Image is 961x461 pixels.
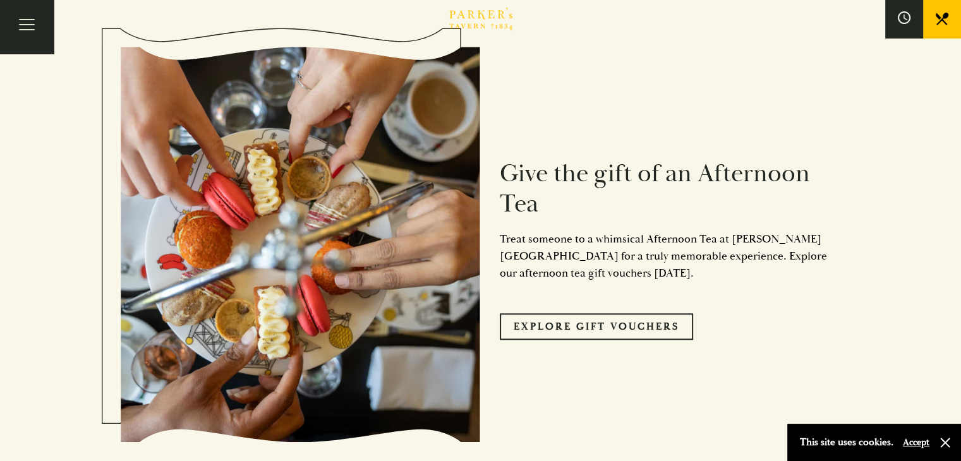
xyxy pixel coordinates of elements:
[939,436,952,449] button: Close and accept
[500,313,693,340] a: Explore Gift Vouchers
[903,436,929,448] button: Accept
[500,230,841,282] p: Treat someone to a whimsical Afternoon Tea at [PERSON_NAME][GEOGRAPHIC_DATA] for a truly memorabl...
[500,159,841,219] h3: Give the gift of an Afternoon Tea
[800,433,893,452] p: This site uses cookies.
